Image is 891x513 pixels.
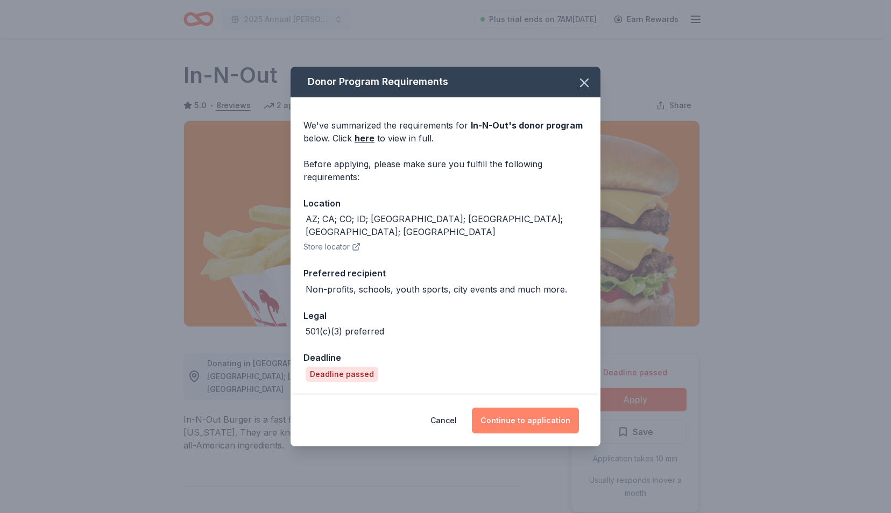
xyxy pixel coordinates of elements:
div: We've summarized the requirements for below. Click to view in full. [303,119,588,145]
div: Location [303,196,588,210]
div: AZ; CA; CO; ID; [GEOGRAPHIC_DATA]; [GEOGRAPHIC_DATA]; [GEOGRAPHIC_DATA]; [GEOGRAPHIC_DATA] [306,212,588,238]
div: 501(c)(3) preferred [306,325,384,338]
div: Deadline [303,351,588,365]
span: In-N-Out 's donor program [471,120,583,131]
div: Legal [303,309,588,323]
div: Before applying, please make sure you fulfill the following requirements: [303,158,588,183]
div: Donor Program Requirements [291,67,600,97]
div: Preferred recipient [303,266,588,280]
button: Store locator [303,240,360,253]
button: Cancel [430,408,457,433]
a: here [355,132,374,145]
div: Non-profits, schools, youth sports, city events and much more. [306,283,567,296]
div: Deadline passed [306,367,378,382]
button: Continue to application [472,408,579,433]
